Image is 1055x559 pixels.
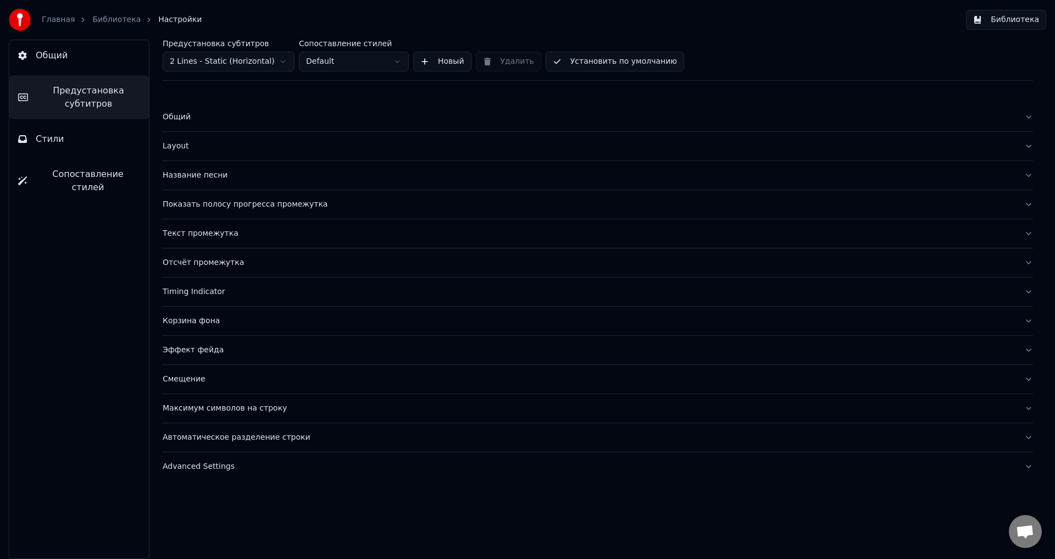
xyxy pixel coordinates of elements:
div: Layout [163,141,1015,152]
div: Корзина фона [163,316,1015,326]
a: Главная [42,14,75,25]
button: Отсчёт промежутка [163,248,1033,277]
button: Текст промежутка [163,219,1033,248]
div: Текст промежутка [163,228,1015,239]
div: Advanced Settings [163,461,1015,472]
div: Название песни [163,170,1015,181]
button: Корзина фона [163,307,1033,335]
button: Новый [413,52,471,71]
button: Стили [9,124,149,154]
div: Общий [163,112,1015,123]
a: Библиотека [92,14,141,25]
span: Предустановка субтитров [37,84,140,110]
div: Смещение [163,374,1015,385]
button: Сопоставление стилей [9,159,149,203]
div: Показать полосу прогресса промежутка [163,199,1015,210]
button: Библиотека [966,10,1046,30]
button: Layout [163,132,1033,160]
button: Автоматическое разделение строки [163,423,1033,452]
button: Advanced Settings [163,452,1033,481]
button: Эффект фейда [163,336,1033,364]
button: Timing Indicator [163,278,1033,306]
span: Сопоставление стилей [36,168,140,194]
span: Стили [36,132,64,146]
button: Предустановка субтитров [9,75,149,119]
a: Открытый чат [1009,515,1042,548]
button: Смещение [163,365,1033,394]
label: Сопоставление стилей [299,40,409,47]
button: Максимум символов на строку [163,394,1033,423]
span: Общий [36,49,68,62]
nav: breadcrumb [42,14,202,25]
div: Автоматическое разделение строки [163,432,1015,443]
div: Timing Indicator [163,286,1015,297]
button: Общий [9,40,149,71]
img: youka [9,9,31,31]
span: Настройки [158,14,202,25]
button: Общий [163,103,1033,131]
div: Максимум символов на строку [163,403,1015,414]
button: Установить по умолчанию [546,52,684,71]
label: Предустановка субтитров [163,40,295,47]
div: Отсчёт промежутка [163,257,1015,268]
div: Эффект фейда [163,345,1015,356]
button: Показать полосу прогресса промежутка [163,190,1033,219]
button: Название песни [163,161,1033,190]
